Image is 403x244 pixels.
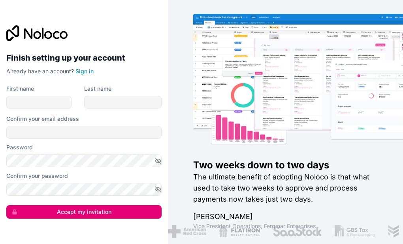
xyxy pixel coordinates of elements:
[6,126,162,139] input: Email address
[6,51,162,65] h2: Finish setting up your account
[168,225,206,238] img: /assets/american-red-cross-BAupjrZR.png
[6,183,162,196] input: Confirm password
[193,172,378,205] h2: The ultimate benefit of adopting Noloco is that what used to take two weeks to approve and proces...
[75,68,94,74] a: Sign in
[193,159,378,172] h1: Two weeks down to two days
[6,68,74,74] span: Already have an account?
[193,211,378,222] h1: [PERSON_NAME]
[6,85,34,93] label: First name
[219,225,260,238] img: /assets/flatiron-C8eUkumj.png
[6,143,33,151] label: Password
[6,205,162,219] button: Accept my invitation
[193,222,378,230] h1: Vice President Operations , Fergmar Enterprises
[6,154,162,167] input: Password
[6,96,72,109] input: given-name
[273,225,322,238] img: /assets/saastock-C6Zbiodz.png
[84,96,162,109] input: family-name
[335,225,375,238] img: /assets/gbstax-C-GtDUiK.png
[84,85,111,93] label: Last name
[6,172,68,180] label: Confirm your password
[6,115,79,123] label: Confirm your email address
